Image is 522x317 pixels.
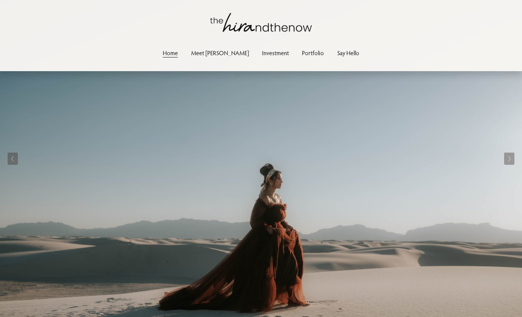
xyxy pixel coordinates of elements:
a: Investment [262,48,289,58]
a: Portfolio [302,48,324,58]
a: Home [163,48,178,58]
a: Meet [PERSON_NAME] [191,48,249,58]
button: Previous Slide [8,153,18,165]
a: Say Hello [337,48,359,58]
button: Next Slide [504,153,514,165]
img: thehirandthenow [210,13,312,32]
